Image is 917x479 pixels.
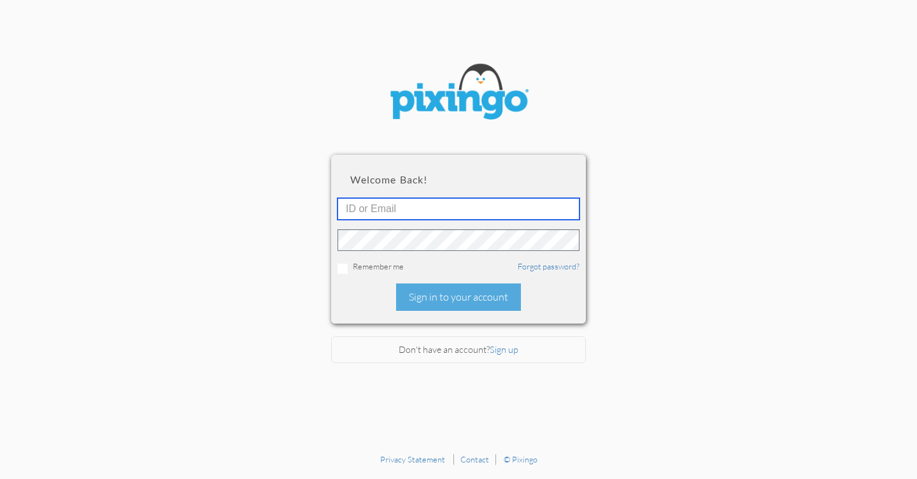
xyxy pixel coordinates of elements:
h2: Welcome back! [350,174,567,185]
div: Don't have an account? [331,336,586,364]
a: Forgot password? [518,261,579,271]
a: Sign up [490,344,518,355]
img: pixingo logo [382,57,535,129]
div: Sign in to your account [396,283,521,311]
input: ID or Email [338,198,579,220]
a: Contact [460,454,489,464]
a: Privacy Statement [380,454,445,464]
div: Remember me [338,261,579,274]
a: © Pixingo [504,454,537,464]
